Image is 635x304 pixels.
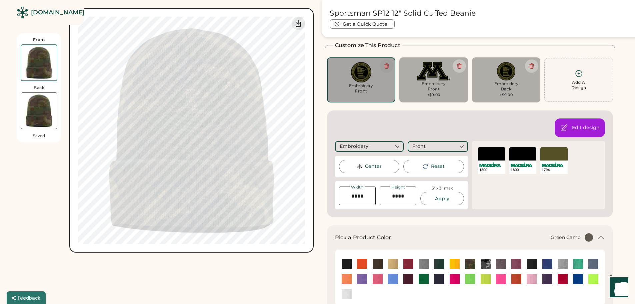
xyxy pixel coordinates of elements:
div: Embroidery [477,81,536,86]
img: Heather Kelly Swatch Image [573,259,583,269]
div: Blaze Orange [357,259,367,269]
img: SP12 Green Camo Front Thumbnail [21,45,57,80]
img: Red Swatch Image [558,274,568,284]
img: Blaze Orange Swatch Image [357,259,367,269]
div: Neon Green [465,274,475,284]
img: Madeira Logo [542,163,563,167]
img: Green Camo Swatch Image [465,259,475,269]
div: Grey Camo [481,259,491,269]
div: Forest [434,259,444,269]
div: Heather Red [373,274,383,284]
div: Safety Yellow [588,274,598,284]
div: This will reset the rotation of the selected element to 0°. [431,163,445,170]
div: Center [365,163,382,170]
img: Safety Yellow Swatch Image [588,274,598,284]
img: Heather Charcoal Swatch Image [527,259,537,269]
h1: Sportsman SP12 12" Solid Cuffed Beanie [330,9,476,18]
h2: Pick a Product Color [335,234,391,242]
img: SP12 Green Camo Back Thumbnail [21,93,57,129]
img: Kelly Swatch Image [419,274,429,284]
img: Heather Cardinal Swatch Image [511,259,521,269]
div: Heather Grey [558,259,568,269]
div: Front [412,143,426,150]
img: Navy Swatch Image [434,274,444,284]
div: Heather Purple [357,274,367,284]
div: Camel [388,259,398,269]
div: 5" x 3" max [432,186,453,191]
img: Orange Swatch Image [511,274,521,284]
img: Neon Pink Swatch Image [496,274,506,284]
img: 24_vetday_patch.png [477,62,536,80]
div: Heather Kelly [573,259,583,269]
button: Apply [420,192,464,205]
div: Black [342,259,352,269]
img: White Swatch Image [342,289,352,299]
img: Madeira Logo [511,163,532,167]
div: [DOMAIN_NAME] [31,8,84,17]
img: Neon Yellow Swatch Image [481,274,491,284]
img: Purple Swatch Image [542,274,552,284]
div: Heather Orange [342,274,352,284]
div: Neon Pink [496,274,506,284]
div: Purple [542,274,552,284]
img: University_of_Minnesota_Logo.svg.png [404,62,463,80]
div: Green Camo [465,259,475,269]
div: Embroidery [332,83,391,88]
img: Brown Swatch Image [373,259,383,269]
img: Forest Swatch Image [434,259,444,269]
div: Cardinal [403,259,413,269]
div: Heather Royal [388,274,398,284]
div: Gold [450,259,460,269]
div: Green Camo [551,234,581,241]
img: Dark Heather Grey Swatch Image [419,259,429,269]
div: Orange [511,274,521,284]
div: White [342,289,352,299]
div: 1800 [479,168,504,173]
img: Heather Orange Swatch Image [342,274,352,284]
h2: Customize This Product [335,41,400,49]
img: Heather Grey Swatch Image [558,259,568,269]
div: Embroidery [340,143,368,150]
div: Heather Dark Royal [542,259,552,269]
div: Red [558,274,568,284]
img: Maroon Swatch Image [403,274,413,284]
img: Heather Purple Swatch Image [357,274,367,284]
div: Download Front Mockup [292,17,305,30]
div: Kelly [419,274,429,284]
button: Delete this decoration. [453,59,466,73]
div: Neon Yellow [481,274,491,284]
div: Neon Fuchsia [450,274,460,284]
div: Pink [527,274,537,284]
img: 24_vetday_patch.png [332,62,391,82]
div: Height [390,185,406,189]
div: 1800 [511,168,535,173]
img: Royal Blue Swatch Image [573,274,583,284]
img: Grey Camo Swatch Image [481,259,491,269]
img: Madeira Logo [479,163,501,167]
div: 1794 [542,168,566,173]
div: Saved [33,133,45,138]
div: Dark Heather Grey [419,259,429,269]
div: Back [501,86,512,92]
img: Rendered Logo - Screens [17,7,28,18]
div: Embroidery [404,81,463,86]
img: Heather Dark Royal Swatch Image [542,259,552,269]
div: Heather Navy [588,259,598,269]
iframe: Front Chat [603,274,632,303]
img: Heather Red Swatch Image [373,274,383,284]
div: Front [33,37,45,42]
div: Front [355,88,367,94]
img: Pink Swatch Image [527,274,537,284]
img: Cardinal Swatch Image [403,259,413,269]
div: +$9.00 [500,92,513,98]
img: Neon Fuchsia Swatch Image [450,274,460,284]
button: Delete this decoration. [525,59,538,73]
img: Neon Green Swatch Image [465,274,475,284]
div: Royal Blue [573,274,583,284]
img: Camel Swatch Image [388,259,398,269]
div: Brown [373,259,383,269]
img: Heather Royal Swatch Image [388,274,398,284]
div: +$9.00 [427,92,440,98]
div: Heather Cardinal [511,259,521,269]
div: Open the design editor to change colors, background, and decoration method. [572,124,600,131]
